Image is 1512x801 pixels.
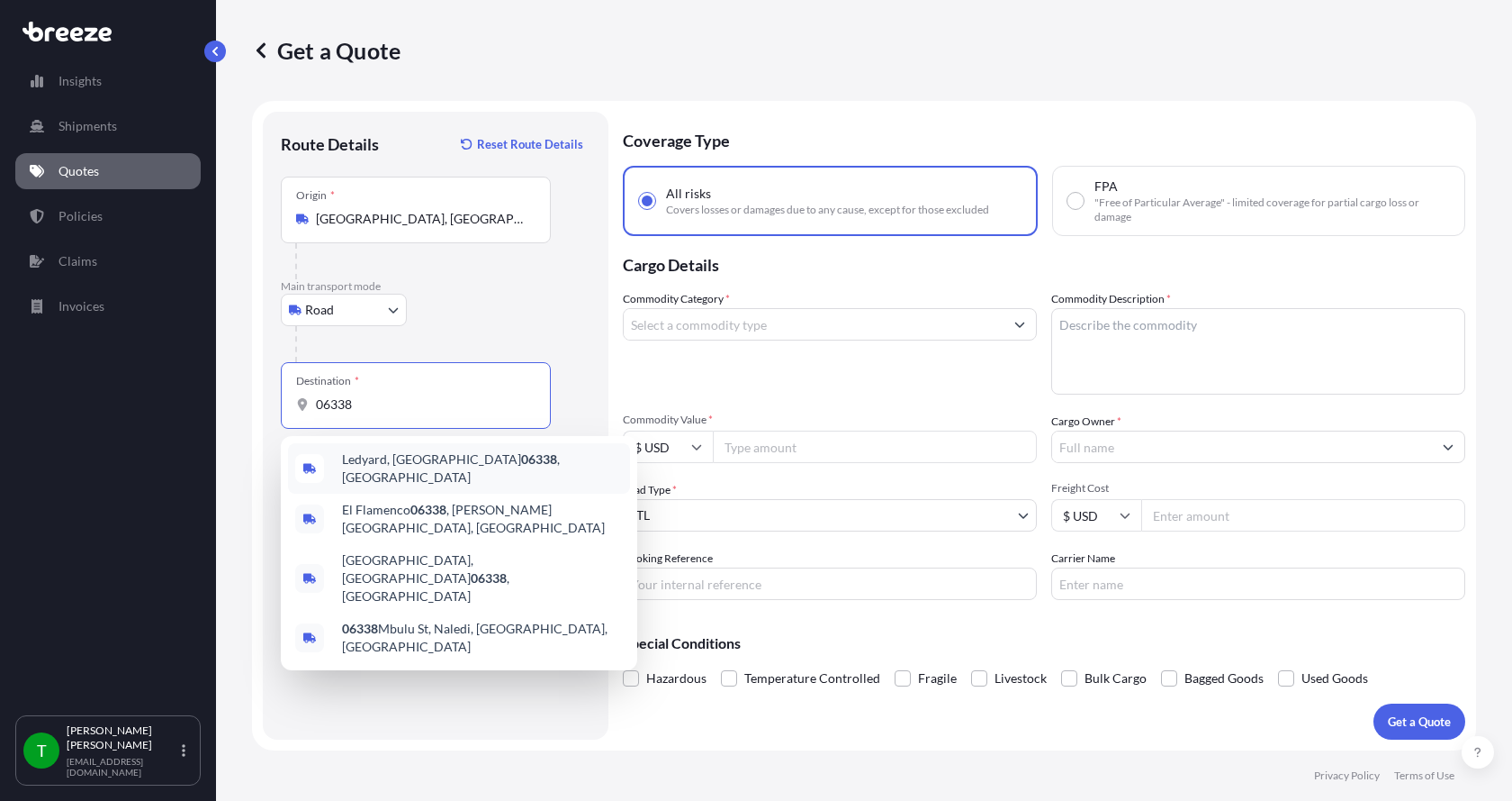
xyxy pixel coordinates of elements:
[1432,431,1464,463] button: Show suggestions
[281,436,637,670] div: Show suggestions
[58,117,117,135] p: Shipments
[623,568,1037,600] input: Your internal reference
[316,396,528,414] input: Destination
[994,665,1047,692] span: Livestock
[342,621,378,636] b: 06338
[666,185,711,203] span: All risks
[58,297,104,315] p: Invoices
[1388,713,1451,731] p: Get a Quote
[477,135,583,153] p: Reset Route Details
[342,551,623,605] span: [GEOGRAPHIC_DATA], [GEOGRAPHIC_DATA] , [GEOGRAPHIC_DATA]
[666,203,989,217] span: Covers losses or damages due to any cause, except for those excluded
[1301,665,1368,692] span: Used Goods
[1051,550,1115,568] label: Carrier Name
[646,665,706,692] span: Hazardous
[58,72,102,90] p: Insights
[471,570,507,586] b: 06338
[623,481,677,499] span: Load Type
[296,188,335,203] div: Origin
[342,620,623,656] span: Mbulu St, Naledi, [GEOGRAPHIC_DATA], [GEOGRAPHIC_DATA]
[1094,177,1118,196] span: FPA
[1052,431,1432,463] input: Full name
[713,431,1037,463] input: Type amount
[623,236,1465,290] p: Cargo Details
[316,210,528,228] input: Origin
[281,279,590,294] p: Main transport mode
[1051,290,1171,308] label: Commodity Description
[58,162,99,180] p: Quotes
[410,502,446,517] b: 06338
[67,756,178,778] p: [EMAIL_ADDRESS][DOMAIN_NAME]
[744,665,880,692] span: Temperature Controlled
[623,290,730,308] label: Commodity Category
[1141,499,1465,532] input: Enter amount
[342,501,623,537] span: El Flamenco , [PERSON_NAME][GEOGRAPHIC_DATA], [GEOGRAPHIC_DATA]
[631,506,650,524] span: LTL
[252,36,400,65] p: Get a Quote
[281,294,407,326] button: Select transport
[623,550,713,568] label: Booking Reference
[1314,769,1380,783] p: Privacy Policy
[1051,568,1465,600] input: Enter name
[1051,481,1465,496] span: Freight Cost
[623,112,1465,166] p: Coverage Type
[1051,413,1121,431] label: Cargo Owner
[1003,308,1036,341] button: Show suggestions
[58,207,103,225] p: Policies
[1394,769,1454,783] p: Terms of Use
[67,724,178,752] p: [PERSON_NAME] [PERSON_NAME]
[623,636,1465,651] p: Special Conditions
[296,374,359,388] div: Destination
[281,133,379,155] p: Route Details
[1084,665,1147,692] span: Bulk Cargo
[58,252,97,270] p: Claims
[342,451,623,487] span: Ledyard, [GEOGRAPHIC_DATA] , [GEOGRAPHIC_DATA]
[1094,196,1450,224] span: "Free of Particular Average" - limited coverage for partial cargo loss or damage
[623,413,1037,427] span: Commodity Value
[1184,665,1264,692] span: Bagged Goods
[918,665,957,692] span: Fragile
[624,308,1003,341] input: Select a commodity type
[521,451,557,467] b: 06338
[37,742,47,760] span: T
[305,301,334,319] span: Road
